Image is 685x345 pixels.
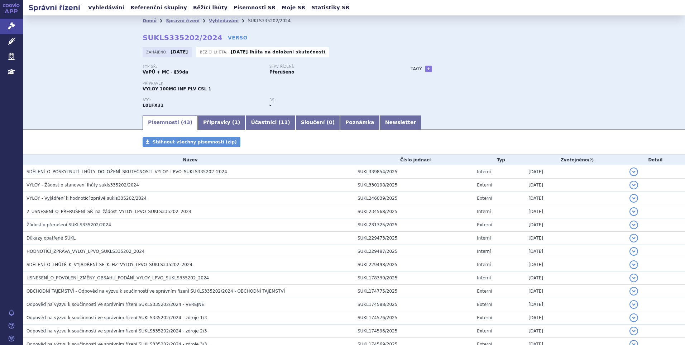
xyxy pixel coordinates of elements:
strong: SUKLS335202/2024 [143,33,222,42]
a: Domů [143,18,157,23]
span: Odpověď na výzvu k součinnosti ve správním řízení SUKLS335202/2024 - zdroje 1/3 [27,315,207,320]
td: [DATE] [525,258,626,271]
td: [DATE] [525,245,626,258]
td: SUKL234568/2025 [354,205,473,218]
td: SUKL330198/2025 [354,179,473,192]
td: [DATE] [525,285,626,298]
button: detail [629,313,638,322]
p: Přípravek: [143,81,396,86]
a: Písemnosti (43) [143,115,198,130]
th: Detail [626,155,685,165]
td: [DATE] [525,325,626,338]
td: SUKL174596/2025 [354,325,473,338]
span: SDĚLENÍ_O_POSKYTNUTÍ_LHŮTY_DOLOŽENÍ_SKUTEČNOSTI_VYLOY_LPVO_SUKLS335202_2024 [27,169,227,174]
button: detail [629,181,638,189]
span: 43 [183,119,190,125]
a: Sloučení (0) [296,115,340,130]
th: Typ [473,155,525,165]
h3: Tagy [411,65,422,73]
a: Statistiky SŘ [309,3,351,13]
th: Číslo jednací [354,155,473,165]
td: SUKL229473/2025 [354,232,473,245]
button: detail [629,194,638,203]
td: SUKL339854/2025 [354,165,473,179]
span: USNESENÍ_O_POVOLENÍ_ZMĚNY_OBSAHU_PODÁNÍ_VYLOY_LPVO_SUKLS335202_2024 [27,275,209,280]
button: detail [629,274,638,282]
td: [DATE] [525,218,626,232]
td: SUKL246039/2025 [354,192,473,205]
strong: Přerušeno [269,70,294,75]
td: [DATE] [525,311,626,325]
p: Typ SŘ: [143,65,262,69]
span: VYLOY 100MG INF PLV CSL 1 [143,86,211,91]
a: Přípravky (1) [198,115,245,130]
th: Název [23,155,354,165]
button: detail [629,327,638,335]
a: Poznámka [340,115,380,130]
span: Externí [477,222,492,227]
p: RS: [269,98,389,102]
td: [DATE] [525,179,626,192]
td: [DATE] [525,298,626,311]
span: Interní [477,169,491,174]
td: SUKL174775/2025 [354,285,473,298]
a: Referenční skupiny [128,3,189,13]
strong: [DATE] [231,49,248,55]
a: Běžící lhůty [191,3,230,13]
td: SUKL178339/2025 [354,271,473,285]
td: [DATE] [525,192,626,205]
span: Externí [477,315,492,320]
td: [DATE] [525,271,626,285]
td: [DATE] [525,205,626,218]
a: Moje SŘ [279,3,307,13]
abbr: (?) [588,158,594,163]
span: SDĚLENÍ_O_LHŮTĚ_K_VYJÁDŘENÍ_SE_K_HZ_VYLOY_LPVO_SUKLS335202_2024 [27,262,192,267]
span: Interní [477,275,491,280]
span: HODNOTÍCÍ_ZPRÁVA_VYLOY_LPVO_SUKLS335202_2024 [27,249,145,254]
button: detail [629,247,638,256]
span: Žádost o přerušení SUKLS335202/2024 [27,222,111,227]
li: SUKLS335202/2024 [248,15,300,26]
button: detail [629,300,638,309]
td: [DATE] [525,165,626,179]
td: SUKL229498/2025 [354,258,473,271]
td: SUKL229487/2025 [354,245,473,258]
a: Vyhledávání [209,18,239,23]
span: Externí [477,183,492,188]
a: lhůta na doložení skutečnosti [250,49,325,55]
a: + [425,66,432,72]
span: Běžící lhůta: [200,49,229,55]
span: OBCHODNÍ TAJEMSTVÍ - Odpověď na výzvu k součinnosti ve správním řízení SUKLS335202/2024 - OBCHODN... [27,289,285,294]
td: SUKL174576/2025 [354,311,473,325]
a: Stáhnout všechny písemnosti (zip) [143,137,240,147]
p: ATC: [143,98,262,102]
span: VYLOY - Vyjádření k hodnotící zprávě sukls335202/2024 [27,196,147,201]
span: Interní [477,262,491,267]
span: Externí [477,196,492,201]
span: Zahájeno: [146,49,169,55]
strong: ZOLBETUXIMAB [143,103,164,108]
td: [DATE] [525,232,626,245]
a: Účastníci (11) [245,115,295,130]
span: 2_USNESENÍ_O_PŘERUŠENÍ_SŘ_na_žádost_VYLOY_LPVO_SUKLS335202_2024 [27,209,191,214]
h2: Správní řízení [23,3,86,13]
p: - [231,49,325,55]
a: VERSO [228,34,248,41]
span: Odpověď na výzvu k součinnosti ve správním řízení SUKLS335202/2024 - VEŘEJNÉ [27,302,204,307]
span: Interní [477,209,491,214]
td: SUKL231325/2025 [354,218,473,232]
span: 11 [281,119,288,125]
strong: VaPÚ + MC - §39da [143,70,188,75]
span: VYLOY - Žádost o stanovení lhůty sukls335202/2024 [27,183,139,188]
button: detail [629,167,638,176]
button: detail [629,234,638,242]
span: Důkazy opatřené SÚKL [27,236,76,241]
span: 1 [234,119,238,125]
td: SUKL174588/2025 [354,298,473,311]
span: Stáhnout všechny písemnosti (zip) [153,140,237,145]
strong: - [269,103,271,108]
span: Interní [477,249,491,254]
a: Písemnosti SŘ [231,3,278,13]
strong: [DATE] [171,49,188,55]
span: 0 [329,119,332,125]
